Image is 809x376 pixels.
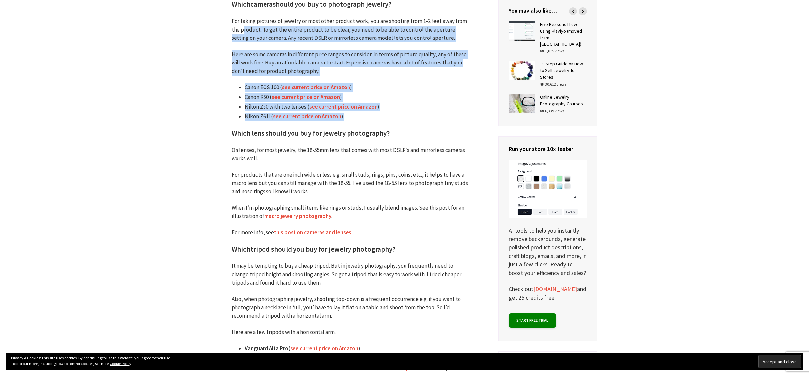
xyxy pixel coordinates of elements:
[509,144,587,153] h4: Run your store 10x faster
[540,61,583,80] a: 10 Step Guide on How to Sell Jewelry To Stores
[509,313,556,328] a: Start free trial
[540,21,582,47] a: Five Reasons I Love Using Klaviyo (moved from [GEOGRAPHIC_DATA])
[274,229,351,236] a: this post on cameras and lenses
[245,344,469,353] li: ( )
[232,146,469,163] p: On lenses, for most jewelry, the 18-55mm lens that comes with most DSLR’s and mirrorless cameras ...
[264,213,331,220] a: macro jewelry photography
[232,171,469,196] p: For products that are one inch wide or less e.g. small studs, rings, pins, coins, etc., it helps ...
[232,328,469,337] p: Here are a few tripods with a horizontal arm.
[232,204,469,220] p: When I’m photographing small items like rings or studs, I usually blend images. See this post for...
[540,94,583,107] a: Online Jewelry Photography Courses
[110,361,131,366] a: Cookie Policy
[232,262,469,287] p: It may be tempting to buy a cheap tripod. But in jewelry photography, you frequently need to chan...
[273,113,341,120] strong: see current price on Amazon
[509,285,587,302] p: Check out and get 25 credits free.
[378,364,446,372] a: see current price on Amazon
[309,103,377,111] a: see current price on Amazon
[232,245,469,254] h3: Which ?
[509,160,587,277] p: AI tools to help you instantly remove backgrounds, generate polished product descriptions, craft ...
[290,345,358,352] a: see current price on Amazon
[6,353,803,370] div: Privacy & Cookies: This site uses cookies. By continuing to use this website, you agree to their ...
[540,48,564,54] div: 1,875 views
[309,103,377,110] strong: see current price on Amazon
[245,113,469,121] li: Nikon Z6 II ( )
[245,103,469,111] li: Nikon Z50 with two lenses ( )
[245,364,280,371] strong: Manfrotto 055
[232,129,469,138] h3: Which lens should you buy for jewelry photography?
[250,245,392,254] strong: tripod should you buy for jewelry photography
[272,93,340,101] a: see current price on Amazon
[232,228,469,237] p: For more info, see .
[232,17,469,42] p: For taking pictures of jewelry or most other product work, you are shooting from 1-2 feet away fr...
[245,345,288,352] strong: Vanguard Alta Pro
[533,285,577,293] a: [DOMAIN_NAME]
[273,113,341,120] a: see current price on Amazon
[232,50,469,76] p: Here are some cameras in different price ranges to consider. In terms of picture quality, any of ...
[758,355,801,368] input: Accept and close
[245,83,469,92] li: Canon EOS 100 ( )
[232,295,469,320] p: Also, when photographing jewelry, shooting top-down is a frequent occurrence e.g. if you want to ...
[540,81,566,87] div: 30,612 views
[245,93,469,102] li: Canon R50 ( )
[540,108,564,114] div: 6,339 views
[282,84,350,91] a: see current price on Amazon
[509,6,587,14] h4: You may also like…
